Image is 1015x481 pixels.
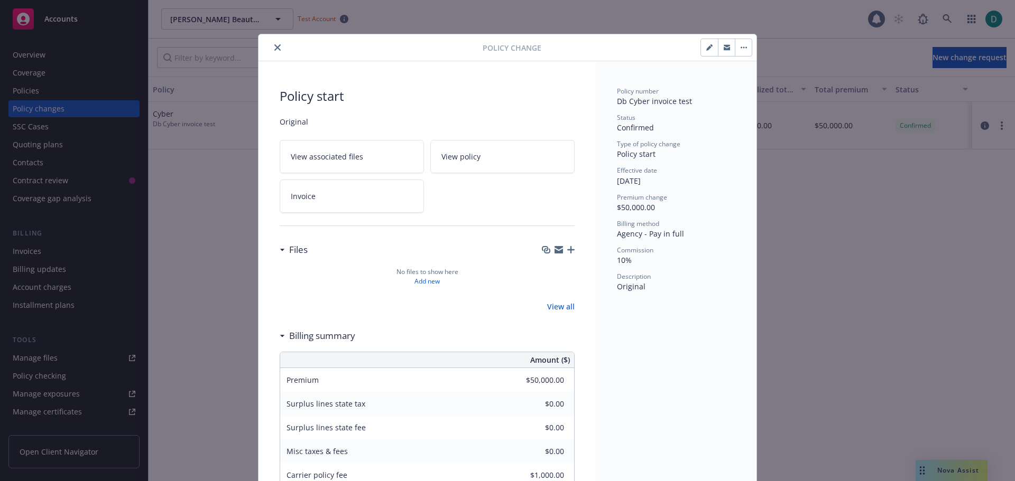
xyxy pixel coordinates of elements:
[617,255,632,265] span: 10%
[617,229,684,239] span: Agency - Pay in full
[441,151,481,162] span: View policy
[287,422,366,432] span: Surplus lines state fee
[271,41,284,54] button: close
[280,116,575,127] span: Original
[617,96,692,106] span: Db Cyber invoice test
[617,246,653,254] span: Commission
[502,395,570,411] input: 0.00
[289,329,355,343] h3: Billing summary
[287,470,347,480] span: Carrier policy fee
[617,219,659,228] span: Billing method
[617,149,656,159] span: Policy start
[617,176,641,186] span: [DATE]
[289,243,308,257] h3: Files
[530,354,570,365] span: Amount ($)
[617,166,657,175] span: Effective date
[617,113,635,122] span: Status
[291,151,363,162] span: View associated files
[280,87,575,106] span: Policy start
[483,42,541,53] span: Policy Change
[502,372,570,388] input: 0.00
[287,375,319,385] span: Premium
[617,281,645,291] span: Original
[291,191,316,202] span: Invoice
[396,267,458,277] span: No files to show here
[287,399,365,409] span: Surplus lines state tax
[617,193,667,202] span: Premium change
[430,140,575,173] a: View policy
[617,139,680,148] span: Type of policy change
[617,272,651,281] span: Description
[414,277,440,286] a: Add new
[280,243,308,257] div: Files
[280,140,424,173] a: View associated files
[280,329,355,343] div: Billing summary
[617,87,659,96] span: Policy number
[502,419,570,435] input: 0.00
[547,301,575,312] a: View all
[617,202,655,212] span: $50,000.00
[280,180,424,213] a: Invoice
[617,122,654,133] span: Confirmed
[287,446,348,456] span: Misc taxes & fees
[502,443,570,459] input: 0.00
